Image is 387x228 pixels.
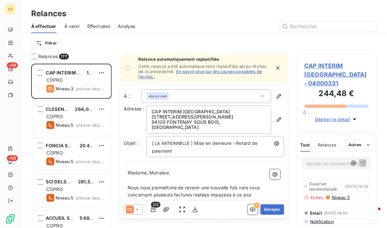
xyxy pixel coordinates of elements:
[309,181,343,192] span: Courrier recommandé
[56,122,73,128] span: Niveau 5
[138,57,271,62] span: Relance automatiquement replanifiée
[124,93,141,99] label: À :
[304,88,368,101] h3: 244,48 €
[31,8,66,19] h3: Relances
[38,53,58,60] span: Relances
[56,195,73,200] span: Niveau 5
[76,122,106,128] span: prévue depuis 557 jours
[309,219,334,224] span: Notification
[154,140,191,147] span: LA RATIONNELLE
[344,140,376,150] button: Autres
[365,206,381,222] iframe: Intercom live chat
[46,114,63,119] span: COPRO
[7,62,18,68] span: +99
[129,221,279,228] span: Total TTC à régler : 159,74 €
[31,38,61,48] button: Filtrer
[345,184,368,188] span: [DATE] 16:32
[31,23,56,30] span: À effectuer
[59,54,69,59] span: 177
[315,116,350,123] span: Déplier le détail
[152,120,266,130] p: 94120 FONTENAY SOUS BOIS , [GEOGRAPHIC_DATA]
[138,64,267,74] span: Cette relance a été automatiquement replanifiée après l’échec de la précédente.
[80,143,107,148] span: 20 474,88 €
[46,106,70,112] span: CLESENCE
[152,140,154,146] span: [
[324,211,348,215] span: [DATE] 08:50
[128,199,275,212] span: Malgré nos précédentes relances, les règlements attendus ne nous sont toujours pas parvenus.
[311,195,324,200] span: Echec
[5,214,16,224] img: Logo LeanPay
[78,179,98,184] span: 281,59 €
[80,215,104,221] span: 5 681,28 €
[46,186,63,192] span: COPRO
[5,4,16,14] div: LR
[151,202,160,208] span: 2/3
[124,140,138,146] span: Objet :
[300,142,310,147] span: Tout
[56,86,73,91] span: Niveau 3
[128,170,170,175] span: Madame, Monsieur,
[87,23,110,30] span: Effectuées
[152,114,266,120] p: [STREET_ADDRESS][PERSON_NAME]
[76,195,106,200] span: prévue depuis 177 jours
[303,110,306,115] span: 0
[318,142,336,147] span: Relances
[76,159,106,164] span: prévue depuis 557 jours
[75,106,96,112] span: 264,00 €
[149,94,167,98] em: Aucun nom
[46,70,125,75] span: CAP INTERIM [GEOGRAPHIC_DATA]
[313,116,360,123] button: Déplier le détail
[46,215,89,221] span: ACCUEIL SERVICES
[46,77,63,83] span: COPRO
[46,143,95,148] span: FONCIA SEINE OUEST
[46,179,77,184] span: SCI DELSOHN
[260,204,284,215] button: Envoyer
[331,195,350,200] span: Niveau 3
[7,155,18,161] span: +99
[64,23,80,30] span: À venir
[152,140,259,154] span: ] Mise en demeure - Retard de paiement
[31,64,112,228] div: grid
[86,70,106,75] span: 159,74 €
[304,61,368,88] span: CAP INTERIM [GEOGRAPHIC_DATA] - 04000331
[310,210,322,216] span: Email
[128,185,261,198] span: Nous nous permettons de revenir une nouvelle fois vers vous concernant plusieurs factures restées...
[124,106,144,111] span: Adresse :
[46,150,63,156] span: COPRO
[118,23,135,30] span: Analyse
[76,86,106,91] span: prévue depuis 587 jours
[56,159,73,164] span: Niveau 5
[279,21,377,32] input: Rechercher
[138,69,262,79] a: En savoir plus sur les causes possibles de l’échec.
[152,109,266,114] p: CAP INTERIM [GEOGRAPHIC_DATA]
